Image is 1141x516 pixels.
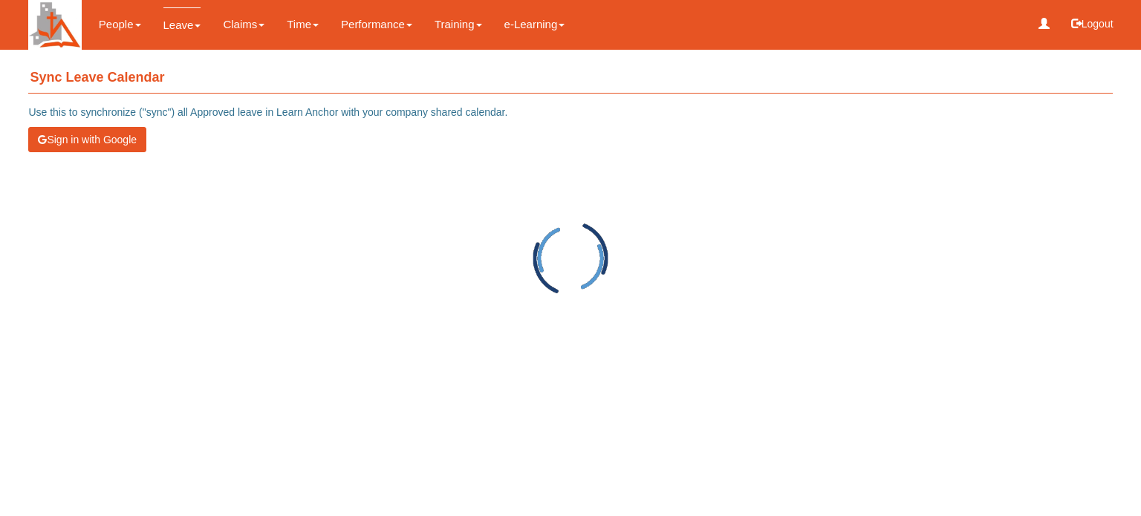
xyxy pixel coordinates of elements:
[28,63,1112,94] h4: Sync Leave Calendar
[223,7,264,42] a: Claims
[287,7,319,42] a: Time
[99,7,141,42] a: People
[504,7,565,42] a: e-Learning
[28,105,1112,120] p: Use this to synchronize ("sync") all Approved leave in Learn Anchor with your company shared cale...
[341,7,412,42] a: Performance
[1061,6,1124,42] button: Logout
[163,7,201,42] a: Leave
[435,7,482,42] a: Training
[28,127,146,152] button: Sign in with Google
